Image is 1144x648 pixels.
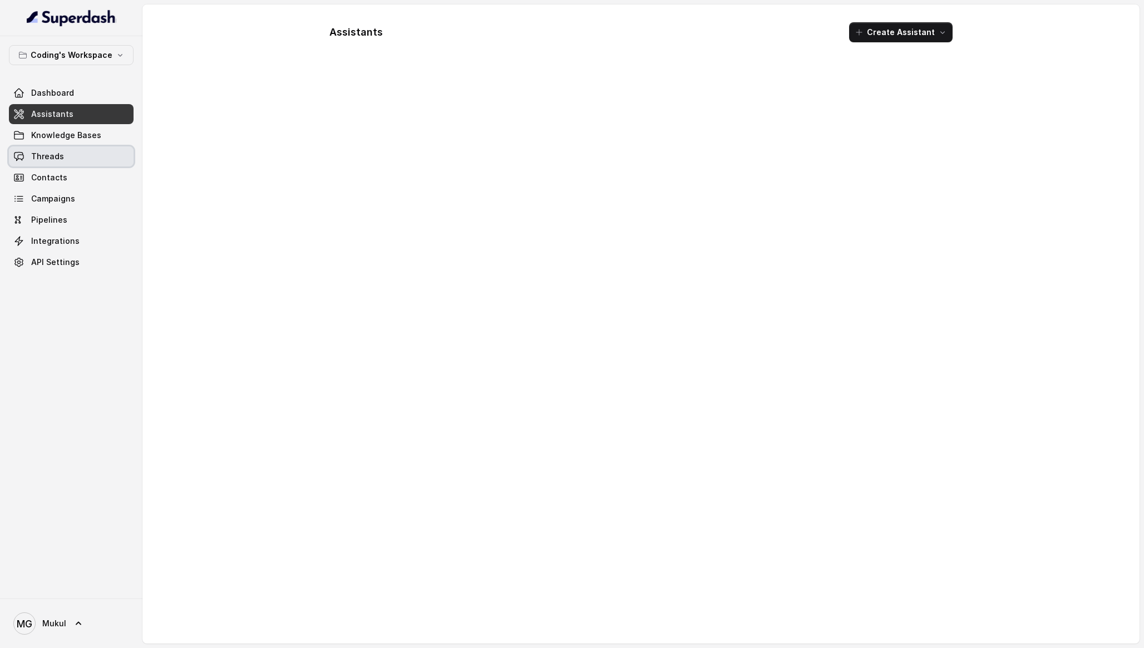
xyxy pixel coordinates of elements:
[31,172,67,183] span: Contacts
[31,48,112,62] p: Coding's Workspace
[329,23,383,41] h1: Assistants
[9,125,134,145] a: Knowledge Bases
[9,168,134,188] a: Contacts
[31,257,80,268] span: API Settings
[31,130,101,141] span: Knowledge Bases
[31,87,74,99] span: Dashboard
[9,252,134,272] a: API Settings
[9,104,134,124] a: Assistants
[31,214,67,225] span: Pipelines
[9,189,134,209] a: Campaigns
[27,9,116,27] img: light.svg
[849,22,953,42] button: Create Assistant
[9,231,134,251] a: Integrations
[9,83,134,103] a: Dashboard
[31,109,73,120] span: Assistants
[9,45,134,65] button: Coding's Workspace
[31,193,75,204] span: Campaigns
[31,235,80,247] span: Integrations
[17,618,32,630] text: MG
[9,210,134,230] a: Pipelines
[31,151,64,162] span: Threads
[9,146,134,166] a: Threads
[9,608,134,639] a: Mukul
[42,618,66,629] span: Mukul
